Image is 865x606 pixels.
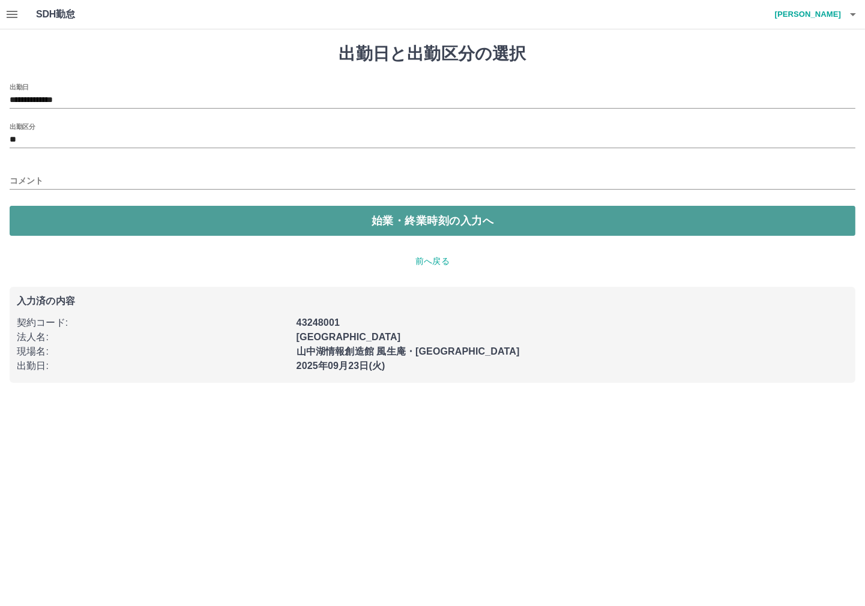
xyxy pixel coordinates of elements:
p: 契約コード : [17,316,289,330]
h1: 出勤日と出勤区分の選択 [10,44,855,64]
p: 出勤日 : [17,359,289,373]
p: 入力済の内容 [17,296,848,306]
label: 出勤区分 [10,122,35,131]
b: 山中湖情報創造館 風生庵・[GEOGRAPHIC_DATA] [297,346,520,356]
p: 現場名 : [17,344,289,359]
button: 始業・終業時刻の入力へ [10,206,855,236]
label: 出勤日 [10,82,29,91]
b: [GEOGRAPHIC_DATA] [297,332,401,342]
b: 2025年09月23日(火) [297,361,385,371]
p: 法人名 : [17,330,289,344]
b: 43248001 [297,317,340,328]
p: 前へ戻る [10,255,855,268]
